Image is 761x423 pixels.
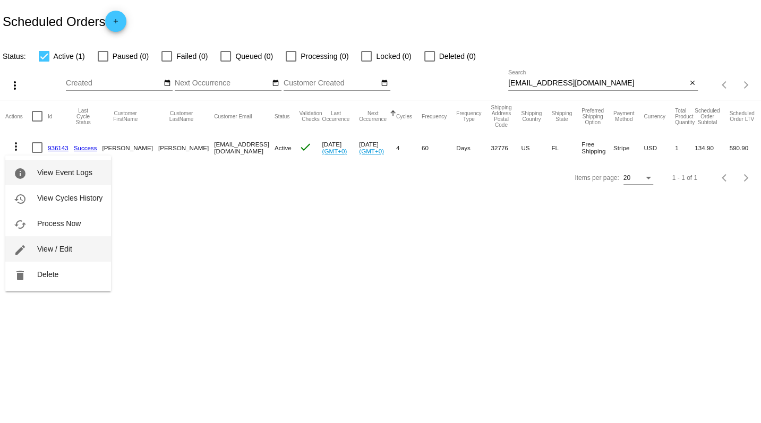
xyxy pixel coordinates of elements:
[14,218,27,231] mat-icon: cached
[14,244,27,256] mat-icon: edit
[37,245,72,253] span: View / Edit
[37,168,92,177] span: View Event Logs
[14,193,27,205] mat-icon: history
[37,270,58,279] span: Delete
[37,219,81,228] span: Process Now
[37,194,102,202] span: View Cycles History
[14,269,27,282] mat-icon: delete
[14,167,27,180] mat-icon: info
